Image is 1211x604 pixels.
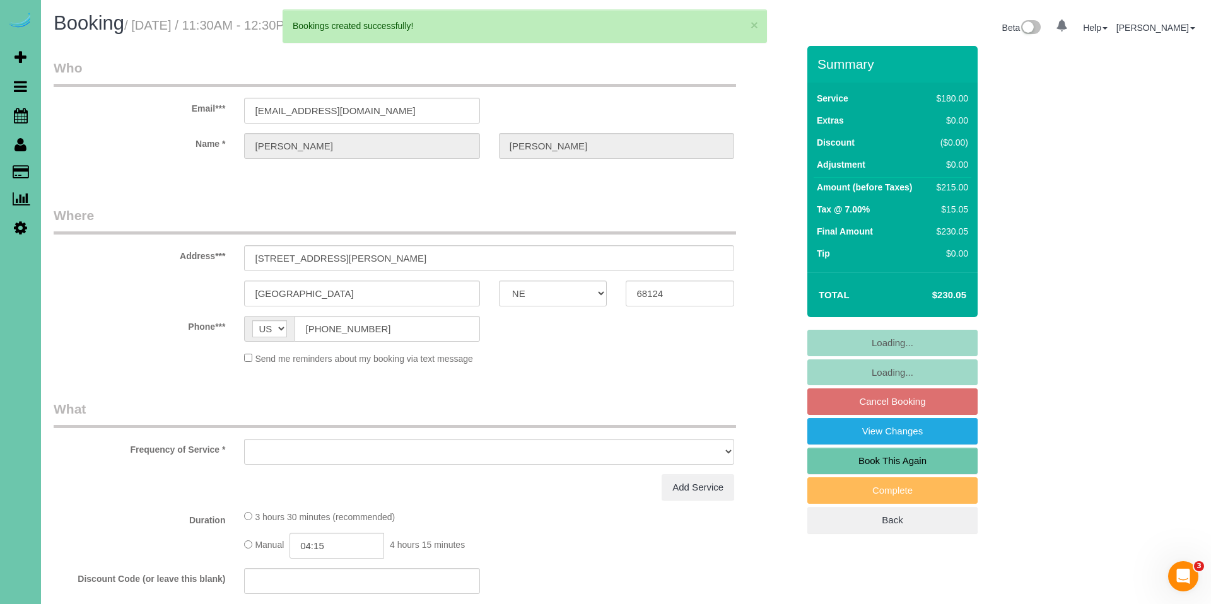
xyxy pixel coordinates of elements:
[932,136,968,149] div: ($0.00)
[390,540,465,550] span: 4 hours 15 minutes
[1020,20,1041,37] img: New interface
[932,158,968,171] div: $0.00
[817,158,865,171] label: Adjustment
[255,354,473,364] span: Send me reminders about my booking via text message
[1116,23,1195,33] a: [PERSON_NAME]
[751,18,758,32] button: ×
[1168,561,1198,591] iframe: Intercom live chat
[1194,561,1204,571] span: 3
[293,20,757,32] div: Bookings created successfully!
[807,418,978,444] a: View Changes
[1002,23,1041,33] a: Beta
[662,474,734,501] a: Add Service
[44,439,235,456] label: Frequency of Service *
[255,512,395,522] span: 3 hours 30 minutes (recommended)
[819,289,850,300] strong: Total
[54,206,736,235] legend: Where
[817,57,971,71] h3: Summary
[54,59,736,87] legend: Who
[44,568,235,585] label: Discount Code (or leave this blank)
[44,509,235,526] label: Duration
[817,203,870,216] label: Tax @ 7.00%
[124,18,410,32] small: / [DATE] / 11:30AM - 12:30PM / [PERSON_NAME]
[932,203,968,216] div: $15.05
[817,225,873,238] label: Final Amount
[255,540,284,550] span: Manual
[932,225,968,238] div: $230.05
[932,181,968,194] div: $215.00
[932,114,968,127] div: $0.00
[807,448,978,474] a: Book This Again
[8,13,33,30] img: Automaid Logo
[932,92,968,105] div: $180.00
[817,247,830,260] label: Tip
[807,507,978,533] a: Back
[44,133,235,150] label: Name *
[1083,23,1108,33] a: Help
[817,181,912,194] label: Amount (before Taxes)
[817,136,855,149] label: Discount
[54,12,124,34] span: Booking
[54,400,736,428] legend: What
[817,114,844,127] label: Extras
[932,247,968,260] div: $0.00
[894,290,966,301] h4: $230.05
[817,92,848,105] label: Service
